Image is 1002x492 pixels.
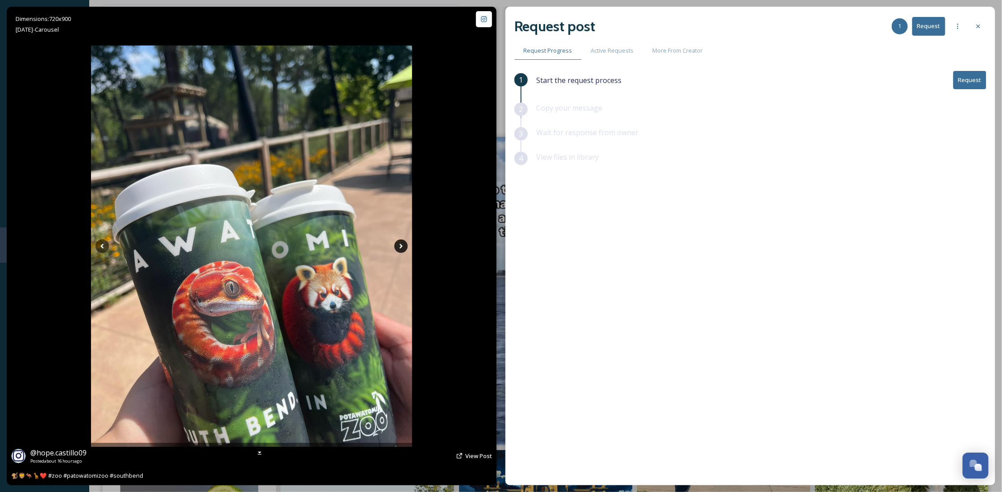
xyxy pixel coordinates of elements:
span: 1 [898,22,902,30]
span: 4 [519,153,523,164]
span: [DATE] - Carousel [16,25,59,33]
button: Request [953,71,986,89]
span: Request Progress [524,46,572,55]
span: 1 [519,74,523,85]
span: More From Creator [653,46,703,55]
span: Start the request process [537,75,622,86]
span: @ hope.castillo09 [30,448,87,458]
span: 2 [519,104,523,115]
h2: Request post [514,16,596,37]
button: Open Chat [963,453,989,479]
span: 3 [519,128,523,139]
a: View Post [465,452,492,460]
span: Copy your message [537,103,603,113]
span: Wait for response from owner [537,128,639,137]
span: View files in library [537,152,599,162]
button: Request [912,17,945,35]
span: Dimensions: 720 x 900 [16,15,71,23]
img: 🐒🦁🦘🦒❤️ #zoo #patowatomizoo #southbend [91,45,412,447]
span: Active Requests [591,46,634,55]
span: Posted about 16 hours ago [30,458,87,464]
a: @hope.castillo09 [30,447,87,458]
span: 🐒🦁🦘🦒❤️ #zoo #patowatomizoo #southbend [11,471,143,480]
